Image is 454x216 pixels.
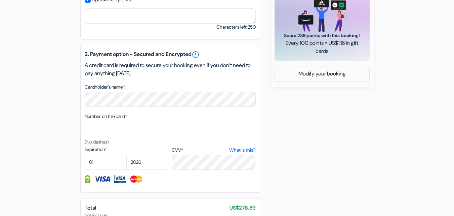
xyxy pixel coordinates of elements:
[85,61,256,78] p: A credit card is required to secure your booking even if you don’t need to pay anything [DATE].
[85,84,125,91] label: Cardholder’s name
[94,175,111,183] img: Visa
[85,146,168,153] label: Expiration
[283,39,362,55] span: Every 100 points = US$1.16 in gift cards
[85,113,127,120] label: Number on the card
[275,67,369,80] a: Modify your booking
[85,204,96,211] span: Total
[129,175,143,183] img: Master Card
[216,24,256,31] small: Characters left:
[248,24,256,30] span: 250
[192,51,200,59] a: error_outline
[230,204,256,212] span: US$276.89
[85,139,109,145] small: (No dashes)
[114,175,126,183] img: Visa Electron
[229,147,255,154] a: What is this?
[283,32,362,39] span: Score 239 points with this booking!
[172,147,255,154] label: CVV
[85,175,90,183] img: Credit card information fully secured and encrypted
[85,51,256,59] h5: 2. Payment option - Secured and Encrypted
